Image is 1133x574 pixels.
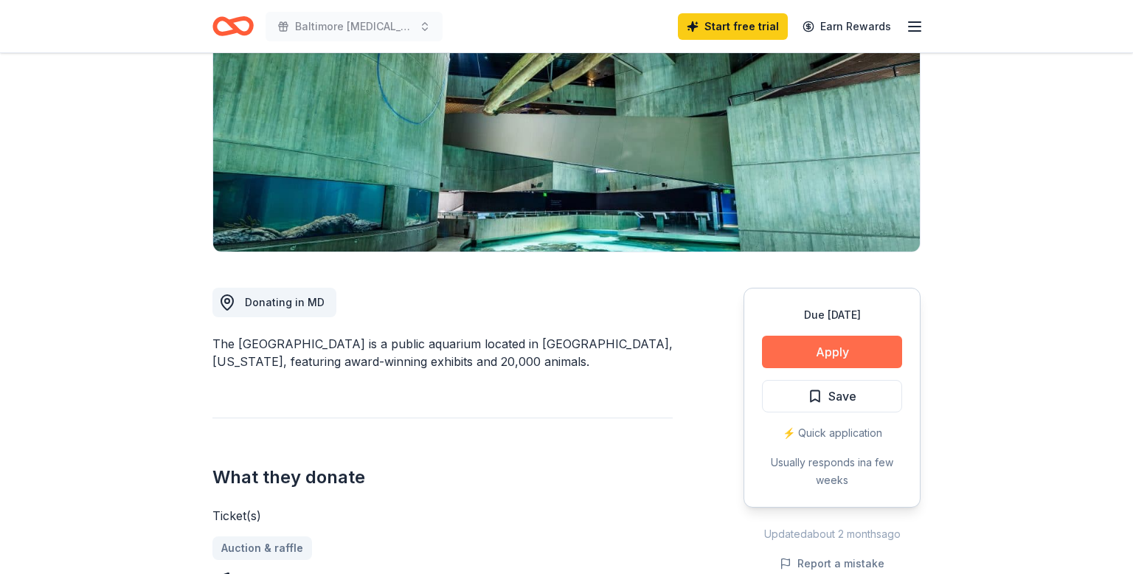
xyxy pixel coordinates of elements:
[762,336,902,368] button: Apply
[295,18,413,35] span: Baltimore [MEDICAL_DATA] Support Group Annual Fundraiser
[212,507,673,525] div: Ticket(s)
[762,424,902,442] div: ⚡️ Quick application
[744,525,921,543] div: Updated about 2 months ago
[678,13,788,40] a: Start free trial
[762,306,902,324] div: Due [DATE]
[245,296,325,308] span: Donating in MD
[212,9,254,44] a: Home
[212,536,312,560] a: Auction & raffle
[794,13,900,40] a: Earn Rewards
[212,335,673,370] div: The [GEOGRAPHIC_DATA] is a public aquarium located in [GEOGRAPHIC_DATA], [US_STATE], featuring aw...
[762,380,902,412] button: Save
[780,555,884,573] button: Report a mistake
[762,454,902,489] div: Usually responds in a few weeks
[828,387,856,406] span: Save
[212,466,673,489] h2: What they donate
[266,12,443,41] button: Baltimore [MEDICAL_DATA] Support Group Annual Fundraiser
